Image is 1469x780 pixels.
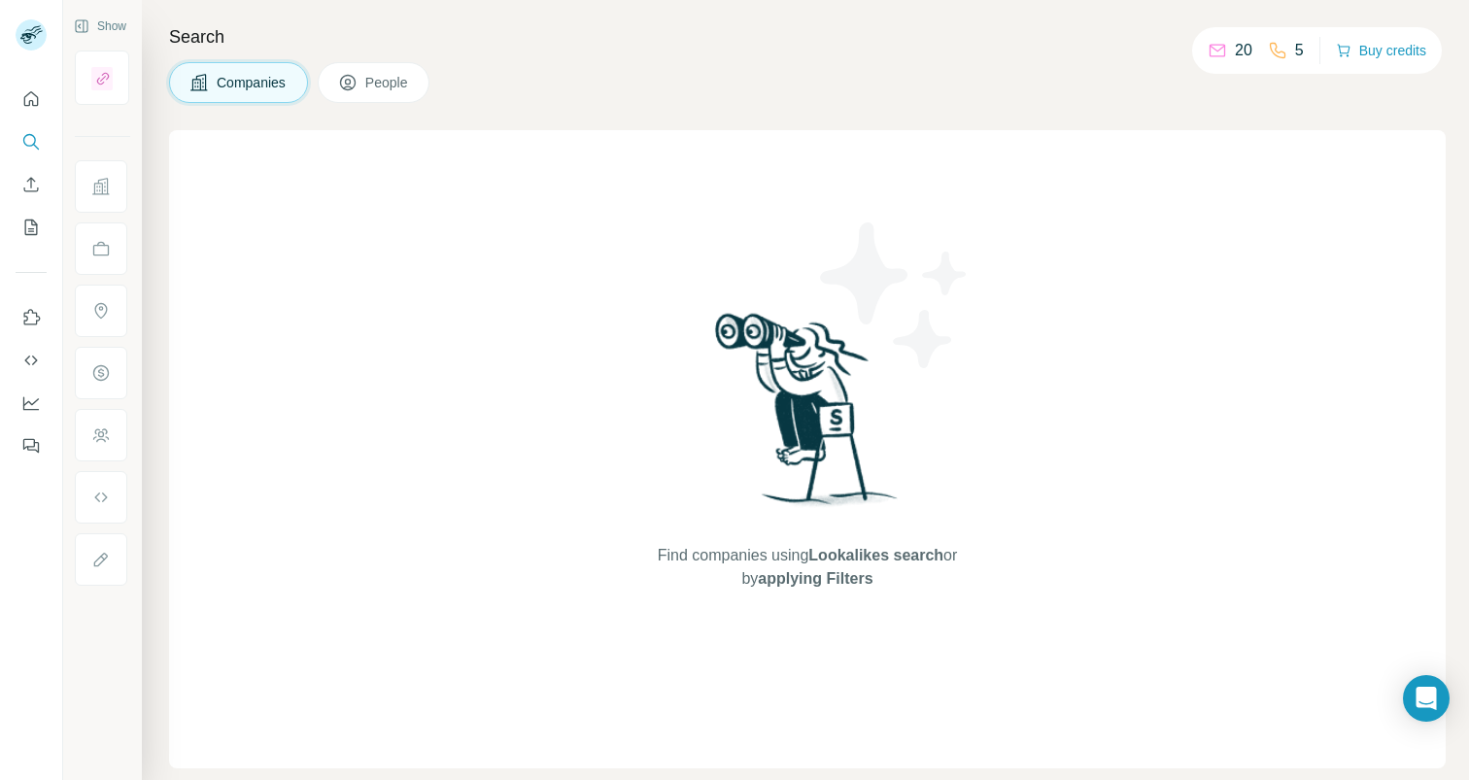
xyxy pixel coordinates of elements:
span: People [365,73,410,92]
button: Dashboard [16,386,47,421]
button: Search [16,124,47,159]
span: Companies [217,73,288,92]
span: Lookalikes search [808,547,943,563]
button: My lists [16,210,47,245]
div: Open Intercom Messenger [1403,675,1450,722]
button: Feedback [16,428,47,463]
button: Use Surfe API [16,343,47,378]
span: Find companies using or by [652,544,963,591]
button: Show [60,12,140,41]
button: Enrich CSV [16,167,47,202]
img: Surfe Illustration - Stars [807,208,982,383]
button: Buy credits [1336,37,1426,64]
h4: Search [169,23,1446,51]
p: 5 [1295,39,1304,62]
img: Surfe Illustration - Woman searching with binoculars [706,308,908,525]
p: 20 [1235,39,1252,62]
span: applying Filters [758,570,872,587]
button: Quick start [16,82,47,117]
button: Use Surfe on LinkedIn [16,300,47,335]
